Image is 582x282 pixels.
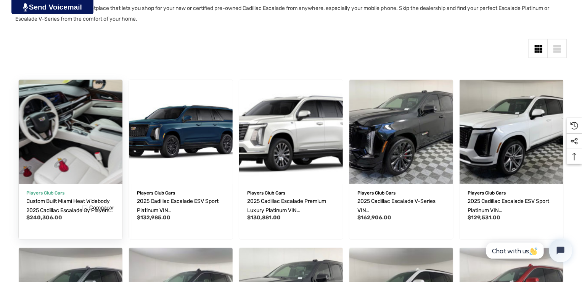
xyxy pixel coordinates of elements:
svg: Social Media [571,138,578,145]
p: Players Club Cars [27,188,114,198]
span: $162,906.00 [357,214,391,221]
a: Grid View [529,39,548,58]
a: 2025 Cadillac Escalade V-Series VIN 1GYS9HR96SR207273,$162,906.00 [349,80,453,184]
a: List View [548,39,567,58]
a: Custom Built Miami Heat Widebody 2025 Cadillac Escalade by Players Club Cars | REF G63A0826202501... [19,80,122,184]
a: 2025 Cadillac Escalade ESV Sport Platinum VIN 1GYS9RRL0SR304227,$132,985.00 [137,197,225,215]
a: Custom Built Miami Heat Widebody 2025 Cadillac Escalade by Players Club Cars | REF G63A0826202501... [27,197,114,215]
a: 2025 Cadillac Escalade ESV Sport Platinum VIN 1GYS9RRL6SR209350,$129,531.00 [460,80,563,184]
a: 2025 Cadillac Escalade Premium Luxury Platinum VIN 1GYS9DRL9SR283817,$130,881.00 [247,197,335,215]
a: 2025 Cadillac Escalade ESV Sport Platinum VIN 1GYS9RRL6SR209350,$129,531.00 [468,197,555,215]
span: $130,881.00 [247,214,281,221]
span: 2025 Cadillac Escalade ESV Sport Platinum VIN [US_VEHICLE_IDENTIFICATION_NUMBER] [137,198,222,232]
span: 2025 Cadillac Escalade ESV Sport Platinum VIN [US_VEHICLE_IDENTIFICATION_NUMBER] [468,198,553,232]
span: 2025 Cadillac Escalade V-Series VIN [US_VEHICLE_IDENTIFICATION_NUMBER] [357,198,443,232]
span: $129,531.00 [468,214,500,221]
img: For Sale: 2025 Cadillac Escalade Premium Luxury Platinum VIN 1GYS9DRL9SR283817 [239,80,343,184]
p: Players Club Cars [468,188,555,198]
a: 2025 Cadillac Escalade ESV Sport Platinum VIN 1GYS9RRL0SR304227,$132,985.00 [129,80,233,184]
span: Comparar [89,204,114,211]
span: 2025 Cadillac Escalade Premium Luxury Platinum VIN [US_VEHICLE_IDENTIFICATION_NUMBER] [247,198,333,232]
p: Players Club Cars [357,188,445,198]
span: $240,306.00 [27,214,63,221]
a: 2025 Cadillac Escalade V-Series VIN 1GYS9HR96SR207273,$162,906.00 [357,197,445,215]
p: Players Club Cars [247,188,335,198]
a: 2025 Cadillac Escalade Premium Luxury Platinum VIN 1GYS9DRL9SR283817,$130,881.00 [239,80,343,184]
iframe: Tidio Chat [478,233,579,269]
img: Custom Built Miami Heat Widebody 2025 Cadillac Escalade by Players Club Cars | REF G63A0826202501 [13,75,127,189]
img: For Sale: 2025 Cadillac Escalade ESV Sport Platinum VIN 1GYS9RRL6SR209350 [460,80,563,184]
p: Players Club Cars offers a marketplace that lets you shop for your new or certified pre-owned Cad... [15,3,559,24]
svg: Recently Viewed [571,122,578,130]
span: $132,985.00 [137,214,170,221]
p: Players Club Cars [137,188,225,198]
img: For Sale: 2025 Cadillac Escalade ESV Sport Platinum VIN 1GYS9RRL0SR304227 [129,80,233,184]
img: For Sale: 2025 Cadillac Escalade V-Series VIN 1GYS9HR96SR207273 [349,80,453,184]
svg: Top [567,153,582,160]
span: Custom Built Miami Heat Widebody 2025 Cadillac Escalade by Players Club Cars | REF G63A0826202501 [27,198,110,223]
